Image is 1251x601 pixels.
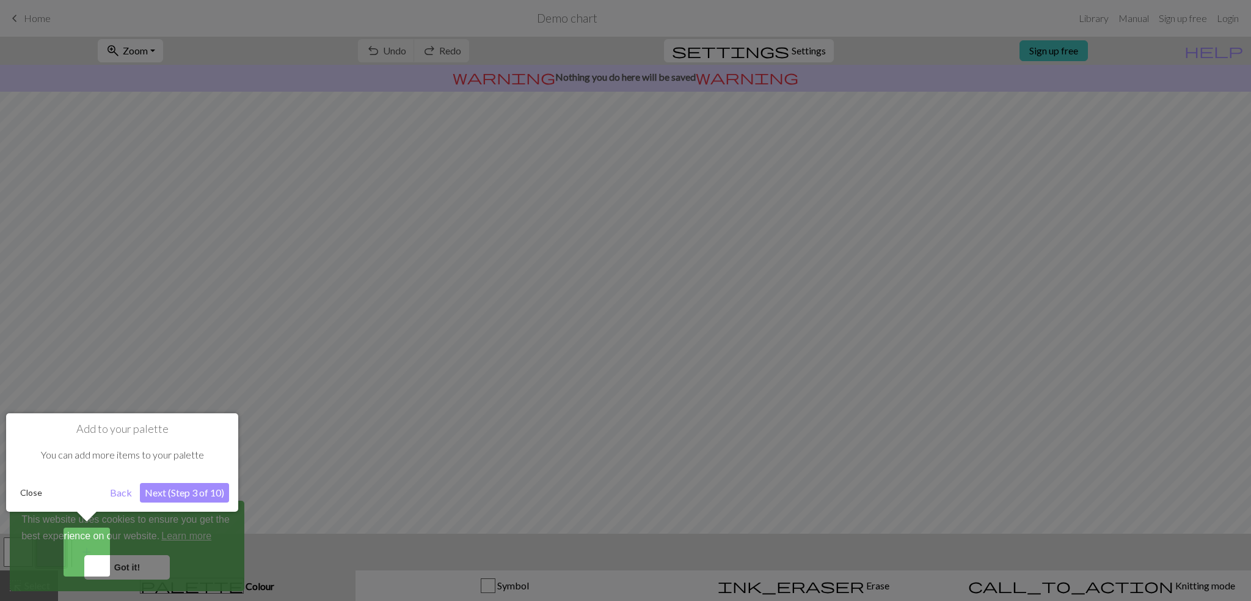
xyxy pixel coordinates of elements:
button: Next (Step 3 of 10) [140,483,229,503]
h1: Add to your palette [15,422,229,436]
button: Close [15,484,47,502]
div: Add to your palette [6,413,238,512]
button: Back [105,483,137,503]
div: You can add more items to your palette [15,436,229,474]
